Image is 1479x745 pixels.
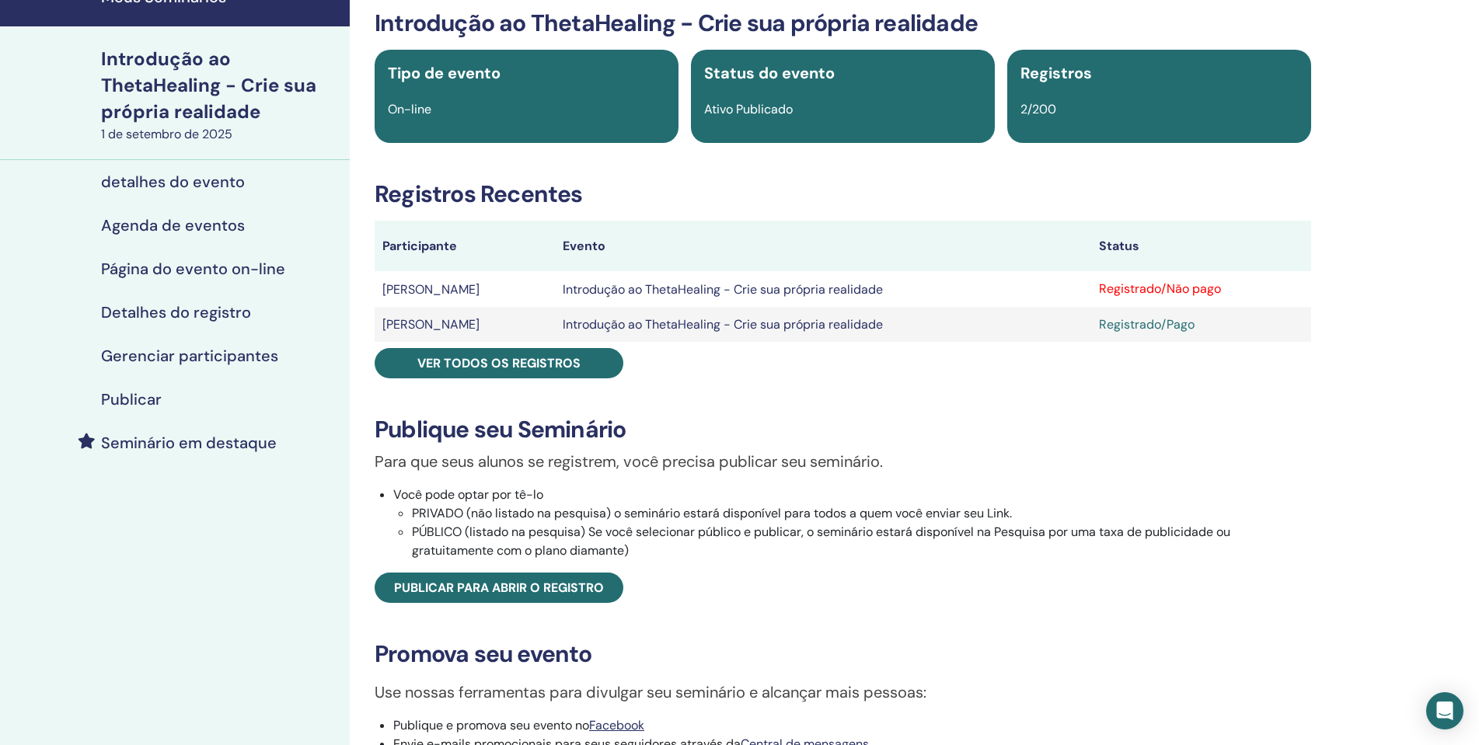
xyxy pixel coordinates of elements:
[101,215,245,235] font: Agenda de eventos
[563,316,883,332] font: Introdução ao ThetaHealing - Crie sua própria realidade
[382,238,457,254] font: Participante
[394,580,604,596] font: Publicar para abrir o registro
[563,238,605,254] font: Evento
[375,348,623,378] a: Ver todos os registros
[101,302,251,322] font: Detalhes do registro
[388,101,431,117] font: On-line
[563,281,883,298] font: Introdução ao ThetaHealing - Crie sua própria realidade
[101,172,245,192] font: detalhes do evento
[101,259,285,279] font: Página do evento on-line
[704,101,793,117] font: Ativo Publicado
[704,63,835,83] font: Status do evento
[101,47,316,124] font: Introdução ao ThetaHealing - Crie sua própria realidade
[101,346,278,366] font: Gerenciar participantes
[1099,280,1221,297] font: Registrado/Não pago
[1020,101,1056,117] font: 2/200
[375,8,978,38] font: Introdução ao ThetaHealing - Crie sua própria realidade
[1426,692,1463,729] div: Abra o Intercom Messenger
[1020,63,1092,83] font: Registros
[92,46,350,144] a: Introdução ao ThetaHealing - Crie sua própria realidade1 de setembro de 2025
[1099,316,1195,332] font: Registrado/Pago
[101,126,232,142] font: 1 de setembro de 2025
[375,573,623,603] a: Publicar para abrir o registro
[417,355,581,371] font: Ver todos os registros
[375,682,926,702] font: Use nossas ferramentas para divulgar seu seminário e alcançar mais pessoas:
[101,433,277,453] font: Seminário em destaque
[388,63,501,83] font: Tipo de evento
[382,316,480,332] font: [PERSON_NAME]
[101,389,162,409] font: Publicar
[375,414,626,444] font: Publique seu Seminário
[1099,238,1139,254] font: Status
[375,639,592,669] font: Promova seu evento
[589,717,644,733] font: Facebook
[393,486,543,503] font: Você pode optar por tê-lo
[412,505,1012,521] font: PRIVADO (não listado na pesquisa) o seminário estará disponível para todos a quem você enviar seu...
[375,451,883,472] font: Para que seus alunos se registrem, você precisa publicar seu seminário.
[393,717,589,733] font: Publique e promova seu evento no
[412,524,1230,559] font: PÚBLICO (listado na pesquisa) Se você selecionar público e publicar, o seminário estará disponíve...
[375,179,583,209] font: Registros Recentes
[382,281,480,298] font: [PERSON_NAME]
